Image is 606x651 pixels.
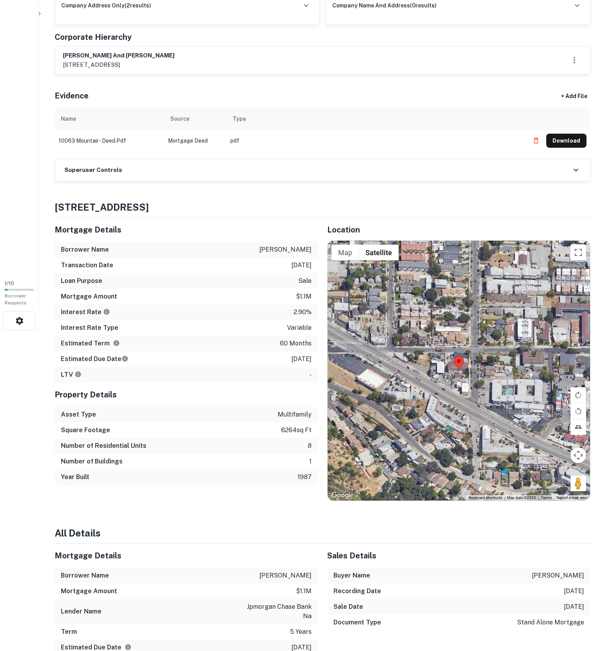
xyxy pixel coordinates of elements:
[327,550,590,562] h5: Sales Details
[296,292,312,301] p: $1.1m
[287,323,312,333] p: variable
[55,130,164,152] td: 10063 mountair - deed.pdf
[61,1,151,10] h6: company address only ( 2 results)
[570,419,586,435] button: Tilt map
[64,166,122,175] h6: Superuser Controls
[330,490,355,501] a: Open this area in Google Maps (opens a new window)
[332,245,359,260] button: Show street map
[259,571,312,580] p: [PERSON_NAME]
[226,130,525,152] td: pdf
[556,495,588,500] a: Report a map error
[55,31,132,43] h5: Corporate Hierarchy
[170,114,189,123] div: Source
[61,354,128,364] h6: Estimated Due Date
[541,495,552,500] a: Terms (opens in new tab)
[332,1,437,10] h6: company name and address ( 0 results)
[61,627,77,637] h6: Term
[226,108,525,130] th: Type
[309,370,312,379] p: -
[570,447,586,463] button: Map camera controls
[308,441,312,451] p: 8
[291,354,312,364] p: [DATE]
[330,490,355,501] img: Google
[278,410,312,419] p: multifamily
[61,441,146,451] h6: Number of Residential Units
[61,426,110,435] h6: Square Footage
[281,426,312,435] p: 6264 sq ft
[55,526,590,540] h4: All Details
[280,339,312,348] p: 60 months
[55,90,89,102] h5: Evidence
[61,292,117,301] h6: Mortgage Amount
[113,340,120,347] svg: Term is based on a standard schedule for this type of loan.
[564,587,584,596] p: [DATE]
[570,476,586,491] button: Drag Pegman onto the map to open Street View
[298,276,312,286] p: sale
[61,323,118,333] h6: Interest Rate Type
[469,495,502,501] button: Keyboard shortcuts
[61,339,120,348] h6: Estimated Term
[532,571,584,580] p: [PERSON_NAME]
[61,587,117,596] h6: Mortgage Amount
[61,276,102,286] h6: Loan Purpose
[61,370,82,379] h6: LTV
[61,245,109,254] h6: Borrower Name
[233,114,246,123] div: Type
[61,114,76,123] div: Name
[61,472,89,482] h6: Year Built
[570,403,586,419] button: Rotate map counterclockwise
[55,200,590,214] h4: [STREET_ADDRESS]
[359,245,399,260] button: Show satellite imagery
[570,245,586,260] button: Toggle fullscreen view
[259,245,312,254] p: [PERSON_NAME]
[63,51,175,60] h6: [PERSON_NAME] and [PERSON_NAME]
[333,618,381,627] h6: Document Type
[61,261,113,270] h6: Transaction Date
[121,355,128,362] svg: Estimate is based on a standard schedule for this type of loan.
[61,607,102,616] h6: Lender Name
[55,108,590,159] div: scrollable content
[61,571,109,580] h6: Borrower Name
[298,472,312,482] p: 1987
[125,644,132,651] svg: Estimate is based on a standard schedule for this type of loan.
[290,627,312,637] p: 5 years
[63,60,175,70] p: [STREET_ADDRESS]
[333,602,363,612] h6: Sale Date
[291,261,312,270] p: [DATE]
[333,587,381,596] h6: Recording Date
[507,495,536,500] span: Map data ©2025
[75,371,82,378] svg: LTVs displayed on the website are for informational purposes only and may be reported incorrectly...
[333,571,370,580] h6: Buyer Name
[294,308,312,317] p: 2.90%
[564,602,584,612] p: [DATE]
[570,387,586,403] button: Rotate map clockwise
[309,457,312,466] p: 1
[61,457,123,466] h6: Number of Buildings
[529,134,543,147] button: Delete file
[55,550,318,562] h5: Mortgage Details
[55,108,164,130] th: Name
[547,89,601,103] div: + Add File
[296,587,312,596] p: $1.1m
[164,108,226,130] th: Source
[61,308,110,317] h6: Interest Rate
[517,618,584,627] p: stand alone mortgage
[546,134,586,148] button: Download
[327,224,590,236] h5: Location
[5,293,27,306] span: Borrower Requests
[103,308,110,315] svg: The interest rates displayed on the website are for informational purposes only and may be report...
[567,588,606,626] iframe: Chat Widget
[5,281,14,286] span: 1 / 10
[164,130,226,152] td: Mortgage Deed
[241,602,312,621] p: jpmorgan chase bank na
[55,224,318,236] h5: Mortgage Details
[61,410,96,419] h6: Asset Type
[55,389,318,401] h5: Property Details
